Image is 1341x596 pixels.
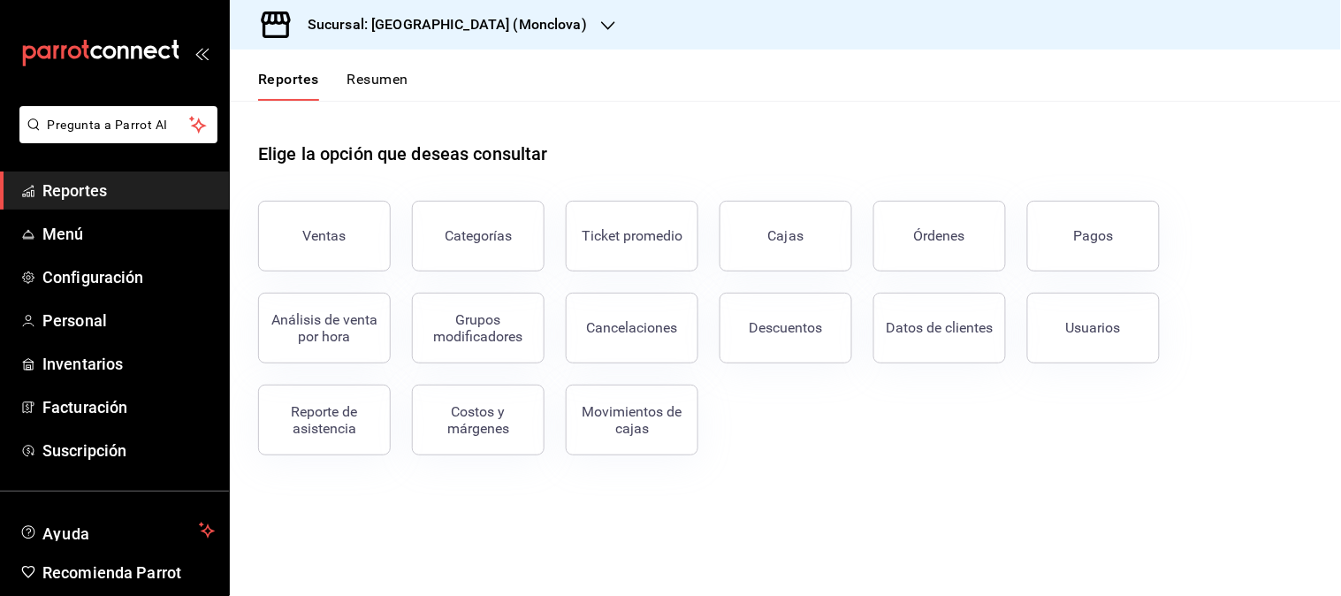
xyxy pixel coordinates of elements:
[914,227,965,244] div: Órdenes
[887,319,994,336] div: Datos de clientes
[19,106,217,143] button: Pregunta a Parrot AI
[258,201,391,271] button: Ventas
[42,439,215,462] span: Suscripción
[873,293,1006,363] button: Datos de clientes
[1027,201,1160,271] button: Pagos
[42,352,215,376] span: Inventarios
[258,385,391,455] button: Reporte de asistencia
[347,71,408,101] button: Resumen
[412,293,545,363] button: Grupos modificadores
[577,403,687,437] div: Movimientos de cajas
[720,201,852,271] a: Cajas
[258,71,319,101] button: Reportes
[720,293,852,363] button: Descuentos
[412,201,545,271] button: Categorías
[750,319,823,336] div: Descuentos
[1074,227,1114,244] div: Pagos
[1027,293,1160,363] button: Usuarios
[423,403,533,437] div: Costos y márgenes
[566,201,698,271] button: Ticket promedio
[42,395,215,419] span: Facturación
[303,227,347,244] div: Ventas
[412,385,545,455] button: Costos y márgenes
[42,309,215,332] span: Personal
[42,179,215,202] span: Reportes
[270,311,379,345] div: Análisis de venta por hora
[12,128,217,147] a: Pregunta a Parrot AI
[48,116,190,134] span: Pregunta a Parrot AI
[566,293,698,363] button: Cancelaciones
[42,222,215,246] span: Menú
[258,71,408,101] div: navigation tabs
[582,227,682,244] div: Ticket promedio
[445,227,512,244] div: Categorías
[293,14,587,35] h3: Sucursal: [GEOGRAPHIC_DATA] (Monclova)
[1066,319,1121,336] div: Usuarios
[423,311,533,345] div: Grupos modificadores
[42,561,215,585] span: Recomienda Parrot
[587,319,678,336] div: Cancelaciones
[194,46,209,60] button: open_drawer_menu
[42,520,192,541] span: Ayuda
[768,225,804,247] div: Cajas
[566,385,698,455] button: Movimientos de cajas
[258,293,391,363] button: Análisis de venta por hora
[42,265,215,289] span: Configuración
[258,141,548,167] h1: Elige la opción que deseas consultar
[873,201,1006,271] button: Órdenes
[270,403,379,437] div: Reporte de asistencia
